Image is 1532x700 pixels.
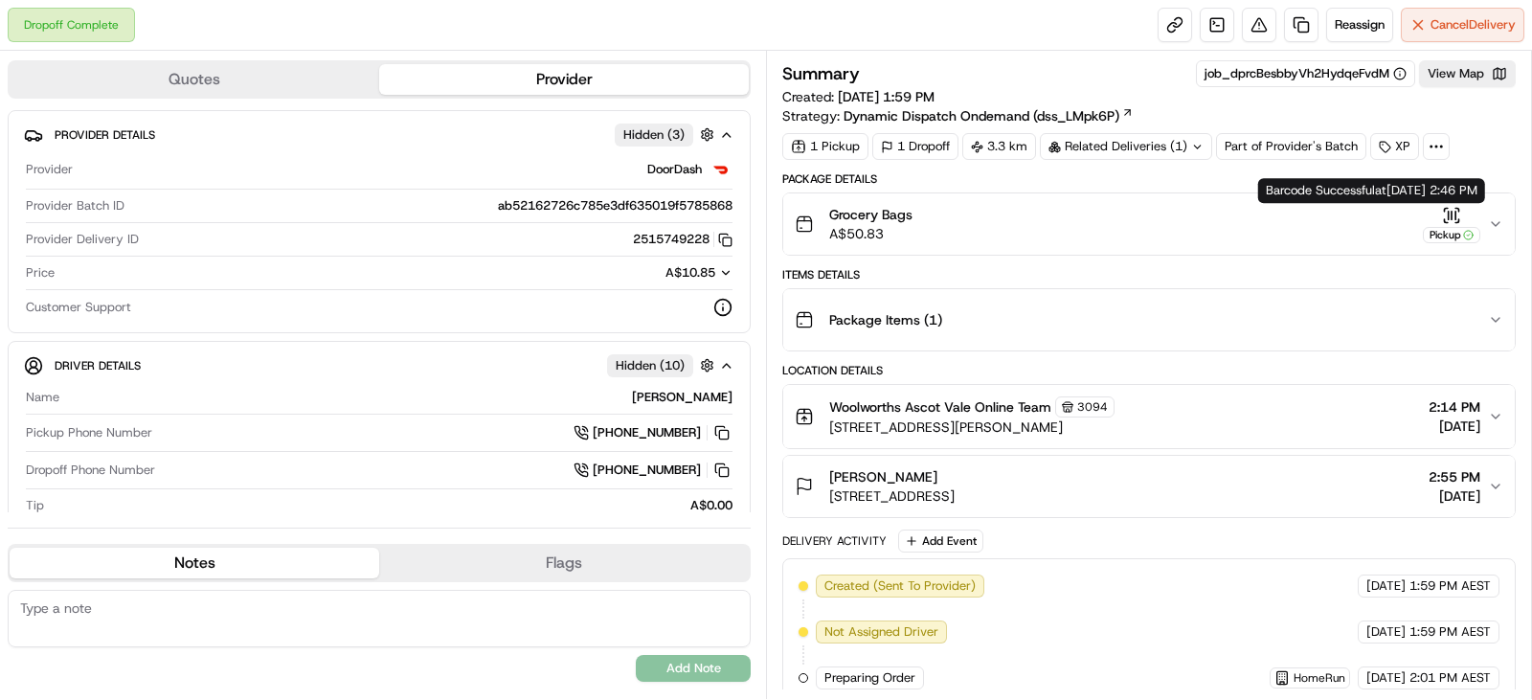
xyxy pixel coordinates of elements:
[1335,16,1385,34] span: Reassign
[898,530,983,553] button: Add Event
[379,548,749,578] button: Flags
[623,126,685,144] span: Hidden ( 3 )
[1366,577,1406,595] span: [DATE]
[1326,8,1393,42] button: Reassign
[1429,467,1480,486] span: 2:55 PM
[824,669,915,687] span: Preparing Order
[710,158,732,181] img: doordash_logo_v2.png
[647,161,702,178] span: DoorDash
[1409,577,1491,595] span: 1:59 PM AEST
[564,264,732,282] button: A$10.85
[1431,16,1516,34] span: Cancel Delivery
[844,106,1119,125] span: Dynamic Dispatch Ondemand (dss_LMpk6P)
[1429,417,1480,436] span: [DATE]
[26,231,139,248] span: Provider Delivery ID
[633,231,732,248] button: 2515749228
[1366,623,1406,641] span: [DATE]
[782,267,1516,282] div: Items Details
[10,64,379,95] button: Quotes
[24,119,734,150] button: Provider DetailsHidden (3)
[1077,399,1108,415] span: 3094
[844,106,1134,125] a: Dynamic Dispatch Ondemand (dss_LMpk6P)
[1423,227,1480,243] div: Pickup
[1419,60,1516,87] button: View Map
[26,197,124,215] span: Provider Batch ID
[1429,486,1480,506] span: [DATE]
[829,224,912,243] span: A$50.83
[379,64,749,95] button: Provider
[824,623,938,641] span: Not Assigned Driver
[1409,623,1491,641] span: 1:59 PM AEST
[1409,669,1491,687] span: 2:01 PM AEST
[782,171,1516,187] div: Package Details
[782,533,887,549] div: Delivery Activity
[607,353,719,377] button: Hidden (10)
[498,197,732,215] span: ab52162726c785e3df635019f5785868
[783,193,1515,255] button: Grocery BagsA$50.83Pickup
[574,422,732,443] a: [PHONE_NUMBER]
[26,424,152,441] span: Pickup Phone Number
[67,389,732,406] div: [PERSON_NAME]
[1375,182,1477,198] span: at [DATE] 2:46 PM
[872,133,958,160] div: 1 Dropoff
[26,462,155,479] span: Dropoff Phone Number
[10,548,379,578] button: Notes
[824,577,976,595] span: Created (Sent To Provider)
[782,133,868,160] div: 1 Pickup
[593,424,701,441] span: [PHONE_NUMBER]
[829,486,955,506] span: [STREET_ADDRESS]
[26,389,59,406] span: Name
[52,497,732,514] div: A$0.00
[829,310,942,329] span: Package Items ( 1 )
[26,264,55,282] span: Price
[616,357,685,374] span: Hidden ( 10 )
[829,418,1115,437] span: [STREET_ADDRESS][PERSON_NAME]
[665,264,715,281] span: A$10.85
[829,467,937,486] span: [PERSON_NAME]
[782,106,1134,125] div: Strategy:
[782,363,1516,378] div: Location Details
[26,299,131,316] span: Customer Support
[26,497,44,514] span: Tip
[829,205,912,224] span: Grocery Bags
[1258,178,1485,203] div: Barcode Successful
[783,289,1515,350] button: Package Items (1)
[55,127,155,143] span: Provider Details
[783,456,1515,517] button: [PERSON_NAME][STREET_ADDRESS]2:55 PM[DATE]
[1423,206,1480,243] button: Pickup
[1370,133,1419,160] div: XP
[1294,670,1345,686] span: HomeRun
[1205,65,1407,82] button: job_dprcBesbbyVh2HydqeFvdM
[574,460,732,481] a: [PHONE_NUMBER]
[615,123,719,147] button: Hidden (3)
[1429,397,1480,417] span: 2:14 PM
[783,385,1515,448] button: Woolworths Ascot Vale Online Team3094[STREET_ADDRESS][PERSON_NAME]2:14 PM[DATE]
[829,397,1051,417] span: Woolworths Ascot Vale Online Team
[1040,133,1212,160] div: Related Deliveries (1)
[26,161,73,178] span: Provider
[838,88,935,105] span: [DATE] 1:59 PM
[1366,669,1406,687] span: [DATE]
[593,462,701,479] span: [PHONE_NUMBER]
[782,87,935,106] span: Created:
[1401,8,1524,42] button: CancelDelivery
[782,65,860,82] h3: Summary
[962,133,1036,160] div: 3.3 km
[55,358,141,373] span: Driver Details
[24,350,734,381] button: Driver DetailsHidden (10)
